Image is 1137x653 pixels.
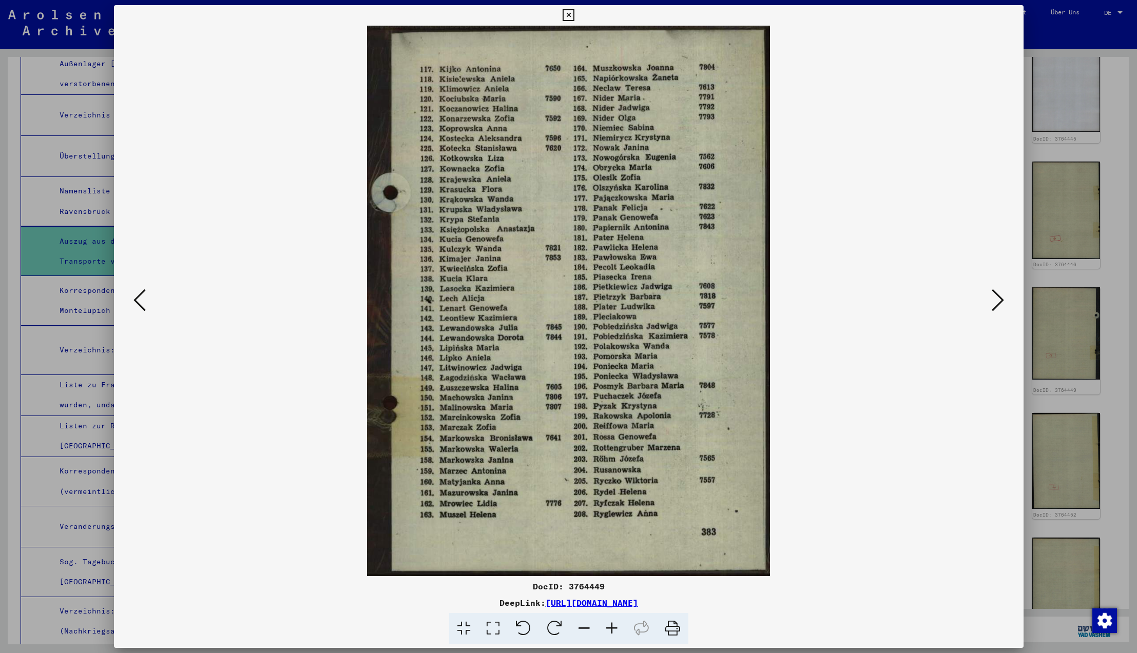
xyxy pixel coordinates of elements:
img: Zustimmung ändern [1092,608,1117,633]
a: [URL][DOMAIN_NAME] [546,598,638,608]
div: DeepLink: [114,597,1024,609]
div: DocID: 3764449 [114,580,1024,592]
img: 001.jpg [149,26,989,576]
div: Zustimmung ändern [1092,608,1116,632]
